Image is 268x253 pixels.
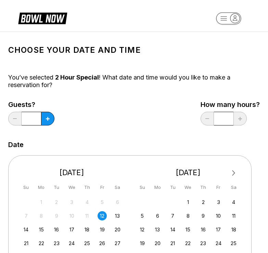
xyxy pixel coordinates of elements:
[82,239,92,248] div: Choose Thursday, September 25th, 2025
[52,211,61,220] div: Not available Tuesday, September 9th, 2025
[229,225,238,234] div: Choose Saturday, October 18th, 2025
[168,211,177,220] div: Choose Tuesday, October 7th, 2025
[113,197,122,207] div: Not available Saturday, September 6th, 2025
[37,211,46,220] div: Not available Monday, September 8th, 2025
[229,239,238,248] div: Choose Saturday, October 25th, 2025
[113,225,122,234] div: Choose Saturday, September 20th, 2025
[153,239,162,248] div: Choose Monday, October 20th, 2025
[37,225,46,234] div: Choose Monday, September 15th, 2025
[113,239,122,248] div: Choose Saturday, September 27th, 2025
[229,183,238,192] div: Sa
[67,225,76,234] div: Choose Wednesday, September 17th, 2025
[183,197,193,207] div: Choose Wednesday, October 1st, 2025
[52,225,61,234] div: Choose Tuesday, September 16th, 2025
[37,239,46,248] div: Choose Monday, September 22nd, 2025
[199,211,208,220] div: Choose Thursday, October 9th, 2025
[168,183,177,192] div: Tu
[168,239,177,248] div: Choose Tuesday, October 21st, 2025
[214,225,223,234] div: Choose Friday, October 17th, 2025
[52,197,61,207] div: Not available Tuesday, September 2nd, 2025
[201,101,260,108] label: How many hours?
[22,239,31,248] div: Choose Sunday, September 21st, 2025
[214,239,223,248] div: Choose Friday, October 24th, 2025
[168,225,177,234] div: Choose Tuesday, October 14th, 2025
[82,183,92,192] div: Th
[67,239,76,248] div: Choose Wednesday, September 24th, 2025
[98,183,107,192] div: Fr
[37,197,46,207] div: Not available Monday, September 1st, 2025
[22,225,31,234] div: Choose Sunday, September 14th, 2025
[8,101,54,108] label: Guests?
[199,197,208,207] div: Choose Thursday, October 2nd, 2025
[214,211,223,220] div: Choose Friday, October 10th, 2025
[67,197,76,207] div: Not available Wednesday, September 3rd, 2025
[82,197,92,207] div: Not available Thursday, September 4th, 2025
[229,197,238,207] div: Choose Saturday, October 4th, 2025
[113,211,122,220] div: Choose Saturday, September 13th, 2025
[98,225,107,234] div: Choose Friday, September 19th, 2025
[67,211,76,220] div: Not available Wednesday, September 10th, 2025
[52,183,61,192] div: Tu
[183,239,193,248] div: Choose Wednesday, October 22nd, 2025
[135,168,241,177] div: [DATE]
[8,141,24,148] label: Date
[22,211,31,220] div: Not available Sunday, September 7th, 2025
[138,211,147,220] div: Choose Sunday, October 5th, 2025
[183,225,193,234] div: Choose Wednesday, October 15th, 2025
[153,225,162,234] div: Choose Monday, October 13th, 2025
[138,183,147,192] div: Su
[113,183,122,192] div: Sa
[214,197,223,207] div: Choose Friday, October 3rd, 2025
[199,183,208,192] div: Th
[37,183,46,192] div: Mo
[199,225,208,234] div: Choose Thursday, October 16th, 2025
[55,74,99,81] span: 2 Hour Special
[8,74,260,89] div: You’ve selected ! What date and time would you like to make a reservation for?
[183,183,193,192] div: We
[19,168,125,177] div: [DATE]
[82,211,92,220] div: Not available Thursday, September 11th, 2025
[138,239,147,248] div: Choose Sunday, October 19th, 2025
[98,239,107,248] div: Choose Friday, September 26th, 2025
[153,211,162,220] div: Choose Monday, October 6th, 2025
[98,211,107,220] div: Choose Friday, September 12th, 2025
[22,183,31,192] div: Su
[8,45,260,55] h1: Choose your Date and time
[199,239,208,248] div: Choose Thursday, October 23rd, 2025
[138,225,147,234] div: Choose Sunday, October 12th, 2025
[153,183,162,192] div: Mo
[98,197,107,207] div: Not available Friday, September 5th, 2025
[67,183,76,192] div: We
[229,211,238,220] div: Choose Saturday, October 11th, 2025
[214,183,223,192] div: Fr
[183,211,193,220] div: Choose Wednesday, October 8th, 2025
[228,168,239,179] button: Next Month
[52,239,61,248] div: Choose Tuesday, September 23rd, 2025
[82,225,92,234] div: Choose Thursday, September 18th, 2025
